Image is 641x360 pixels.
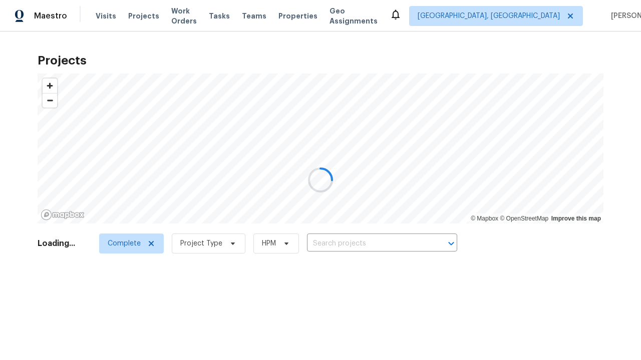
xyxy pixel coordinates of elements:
span: Zoom out [43,93,57,107]
a: OpenStreetMap [500,215,548,222]
button: Zoom out [43,93,57,107]
a: Mapbox homepage [41,209,85,220]
button: Zoom in [43,78,57,93]
a: Improve this map [551,215,601,222]
a: Mapbox [471,215,498,222]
